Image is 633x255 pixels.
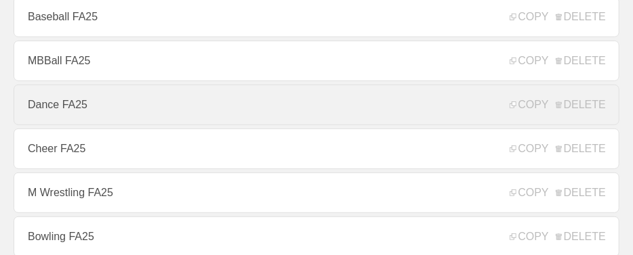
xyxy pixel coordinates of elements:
[556,231,606,243] span: DELETE
[510,143,548,155] span: COPY
[556,143,606,155] span: DELETE
[556,55,606,67] span: DELETE
[510,99,548,111] span: COPY
[510,55,548,67] span: COPY
[14,172,619,213] a: M Wrestling FA25
[556,99,606,111] span: DELETE
[510,187,548,199] span: COPY
[510,11,548,23] span: COPY
[14,129,619,169] a: Cheer FA25
[14,85,619,125] a: Dance FA25
[556,187,606,199] span: DELETE
[510,231,548,243] span: COPY
[14,41,619,81] a: MBBall FA25
[556,11,606,23] span: DELETE
[565,190,633,255] iframe: Chat Widget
